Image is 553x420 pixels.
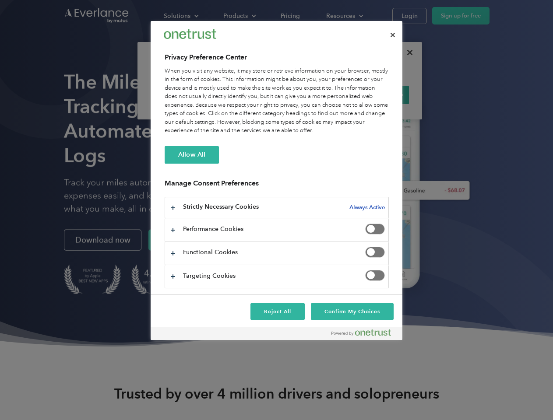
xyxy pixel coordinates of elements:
[164,29,216,38] img: Everlance
[164,25,216,43] div: Everlance
[165,146,219,164] button: Allow All
[151,21,402,340] div: Privacy Preference Center
[383,25,402,45] button: Close
[311,303,394,320] button: Confirm My Choices
[165,179,389,192] h3: Manage Consent Preferences
[151,21,402,340] div: Preference center
[250,303,305,320] button: Reject All
[165,67,389,135] div: When you visit any website, it may store or retrieve information on your browser, mostly in the f...
[331,329,398,340] a: Powered by OneTrust Opens in a new Tab
[331,329,391,336] img: Powered by OneTrust Opens in a new Tab
[165,52,389,63] h2: Privacy Preference Center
